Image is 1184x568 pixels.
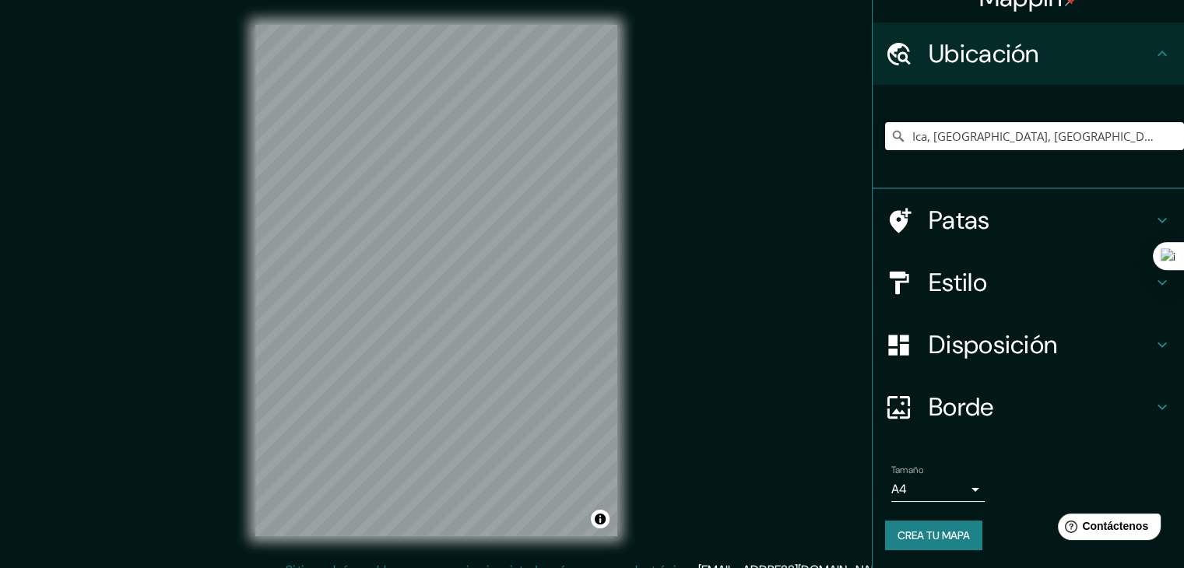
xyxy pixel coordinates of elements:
font: Estilo [929,266,987,299]
div: Patas [873,189,1184,251]
button: Activar o desactivar atribución [591,510,610,528]
div: Borde [873,376,1184,438]
font: Crea tu mapa [898,528,970,542]
div: Disposición [873,314,1184,376]
font: A4 [891,481,907,497]
div: A4 [891,477,985,502]
button: Crea tu mapa [885,521,982,550]
iframe: Lanzador de widgets de ayuda [1045,507,1167,551]
font: Tamaño [891,464,923,476]
canvas: Mapa [255,25,617,536]
font: Disposición [929,328,1057,361]
font: Ubicación [929,37,1039,70]
input: Elige tu ciudad o zona [885,122,1184,150]
div: Ubicación [873,23,1184,85]
font: Patas [929,204,990,237]
div: Estilo [873,251,1184,314]
font: Borde [929,391,994,423]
